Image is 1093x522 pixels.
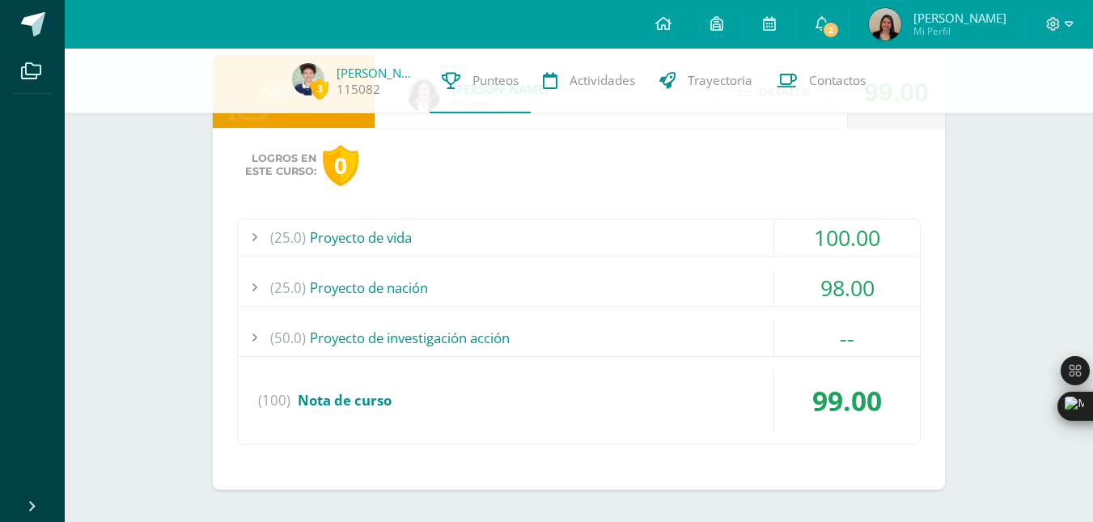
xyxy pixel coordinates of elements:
div: 99.00 [774,370,920,431]
span: Contactos [809,72,866,89]
div: -- [774,320,920,356]
span: 3 [311,79,328,99]
span: (50.0) [270,320,306,356]
span: Actividades [570,72,635,89]
div: 100.00 [774,219,920,256]
div: Proyecto de investigación acción [238,320,920,356]
span: Mi Perfil [913,24,1006,38]
div: Proyecto de vida [238,219,920,256]
span: 2 [822,21,840,39]
img: e459363353f01d3cf66f58335cbea997.png [292,63,324,95]
span: Nota de curso [298,391,392,410]
span: Punteos [472,72,519,89]
div: 98.00 [774,269,920,306]
a: Punteos [430,49,531,113]
a: Actividades [531,49,647,113]
a: [PERSON_NAME] [337,65,417,81]
span: Trayectoria [688,72,752,89]
span: (25.0) [270,269,306,306]
span: [PERSON_NAME] [913,10,1006,26]
a: Trayectoria [647,49,765,113]
a: 115082 [337,81,380,98]
span: Logros en este curso: [245,152,316,178]
span: (100) [258,370,290,431]
span: (25.0) [270,219,306,256]
div: 0 [323,145,358,186]
div: Proyecto de nación [238,269,920,306]
img: bdd30fc94565ed8527522aa55d595e65.png [869,8,901,40]
a: Contactos [765,49,878,113]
